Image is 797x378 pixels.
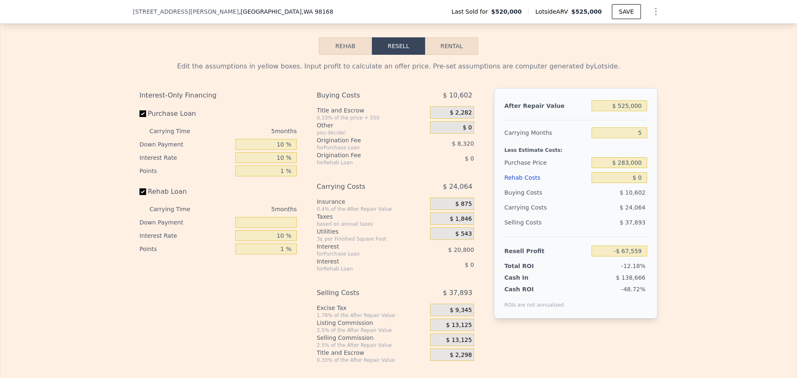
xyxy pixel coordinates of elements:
div: for Rehab Loan [317,159,409,166]
div: for Purchase Loan [317,251,409,257]
input: Purchase Loan [139,110,146,117]
div: for Rehab Loan [317,266,409,272]
span: [STREET_ADDRESS][PERSON_NAME] [133,7,239,16]
span: $ 10,602 [620,189,645,196]
div: Interest-Only Financing [139,88,297,103]
div: Less Estimate Costs: [504,140,647,155]
div: Title and Escrow [317,349,427,357]
div: Origination Fee [317,136,409,144]
span: $ 138,666 [616,274,645,281]
div: 5 months [207,202,297,216]
span: $ 37,893 [443,285,472,300]
div: Origination Fee [317,151,409,159]
div: Carrying Costs [317,179,409,194]
span: Last Sold for [452,7,491,16]
div: Down Payment [139,216,232,229]
div: Edit the assumptions in yellow boxes. Input profit to calculate an offer price. Pre-set assumptio... [139,61,658,71]
div: 2.5% of the After Repair Value [317,327,427,334]
span: $ 24,064 [620,204,645,211]
span: -48.72% [621,286,645,293]
div: Points [139,164,232,178]
span: $520,000 [491,7,522,16]
div: 5 months [207,124,297,138]
div: Selling Costs [504,215,588,230]
div: Buying Costs [317,88,409,103]
span: $ 20,800 [448,246,474,253]
label: Purchase Loan [139,106,232,121]
button: Rental [425,37,478,55]
span: $ 875 [455,200,472,208]
div: 1.78% of the After Repair Value [317,312,427,319]
span: $ 13,125 [446,322,472,329]
div: Resell Profit [504,244,588,259]
div: Down Payment [139,138,232,151]
div: Carrying Costs [504,200,556,215]
span: $ 13,125 [446,337,472,344]
div: Interest Rate [139,229,232,242]
div: Utilities [317,227,427,236]
div: Carrying Time [149,124,203,138]
div: After Repair Value [504,98,588,113]
span: $ 8,320 [452,140,474,147]
span: -12.18% [621,263,645,269]
div: Purchase Price [504,155,588,170]
span: $ 543 [455,230,472,238]
div: Carrying Time [149,202,203,216]
span: $ 0 [465,261,474,268]
button: Show Options [648,3,664,20]
div: Carrying Months [504,125,588,140]
div: Cash ROI [504,285,564,293]
div: Total ROI [504,262,556,270]
div: Other [317,121,427,129]
div: Excise Tax [317,304,427,312]
div: Selling Commission [317,334,427,342]
span: $ 24,064 [443,179,472,194]
span: $ 2,282 [450,109,472,117]
div: 3¢ per Finished Square Foot [317,236,427,242]
span: Lotside ARV [535,7,571,16]
div: based on annual taxes [317,221,427,227]
div: ROIs are not annualized [504,293,564,308]
span: $ 37,893 [620,219,645,226]
span: $ 1,846 [450,215,472,223]
div: Interest Rate [139,151,232,164]
button: Resell [372,37,425,55]
div: 0.33% of the price + 550 [317,115,427,121]
input: Rehab Loan [139,188,146,195]
div: Listing Commission [317,319,427,327]
div: Selling Costs [317,285,409,300]
span: $ 9,345 [450,307,472,314]
div: Taxes [317,212,427,221]
div: Title and Escrow [317,106,427,115]
div: Buying Costs [504,185,588,200]
div: Points [139,242,232,256]
div: Rehab Costs [504,170,588,185]
div: 2.5% of the After Repair Value [317,342,427,349]
span: $ 0 [463,124,472,132]
span: $ 10,602 [443,88,472,103]
span: $ 2,298 [450,351,472,359]
span: $525,000 [571,8,602,15]
div: Interest [317,257,409,266]
div: 0.33% of the After Repair Value [317,357,427,363]
button: Rehab [319,37,372,55]
div: Interest [317,242,409,251]
span: , [GEOGRAPHIC_DATA] [239,7,333,16]
div: you decide! [317,129,427,136]
span: $ 0 [465,155,474,162]
div: for Purchase Loan [317,144,409,151]
label: Rehab Loan [139,184,232,199]
span: , WA 98168 [302,8,333,15]
button: SAVE [612,4,641,19]
div: Insurance [317,198,427,206]
div: 0.4% of the After Repair Value [317,206,427,212]
div: Cash In [504,273,556,282]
